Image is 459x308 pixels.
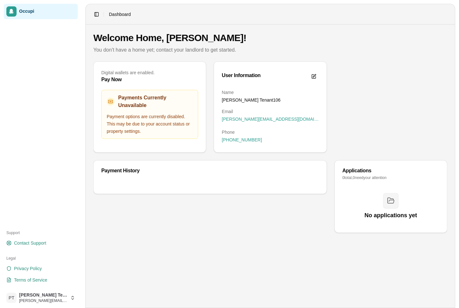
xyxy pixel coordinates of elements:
[342,175,439,180] p: 0 total, 0 need your attention
[14,265,42,272] span: Privacy Policy
[19,298,68,303] span: [PERSON_NAME][EMAIL_ADDRESS][DOMAIN_NAME]
[4,228,78,238] div: Support
[222,108,319,115] dt: Email
[4,275,78,285] a: Terms of Service
[4,263,78,274] a: Privacy Policy
[6,293,17,303] span: PT
[14,240,46,246] span: Contact Support
[101,168,319,173] div: Payment History
[222,116,319,122] span: [PERSON_NAME][EMAIL_ADDRESS][DOMAIN_NAME]
[101,77,198,82] div: Pay Now
[4,238,78,248] a: Contact Support
[222,97,319,103] dd: [PERSON_NAME] Tenant106
[222,129,319,135] dt: Phone
[101,69,198,76] p: Digital wallets are enabled.
[14,277,47,283] span: Terms of Service
[222,73,261,78] div: User Information
[93,32,447,44] h1: Welcome Home, [PERSON_NAME]!
[118,94,193,109] h3: Payments Currently Unavailable
[4,4,78,19] a: Occupi
[222,89,319,96] dt: Name
[107,113,193,135] p: Payment options are currently disabled. This may be due to your account status or property settings.
[93,46,447,54] p: You don't have a home yet; contact your landlord to get started.
[342,168,439,173] div: Applications
[364,211,417,220] h3: No applications yet
[4,290,78,305] button: PT[PERSON_NAME] Tenant106[PERSON_NAME][EMAIL_ADDRESS][DOMAIN_NAME]
[222,137,262,143] span: [PHONE_NUMBER]
[19,292,68,298] span: [PERSON_NAME] Tenant106
[4,253,78,263] div: Legal
[19,9,75,14] span: Occupi
[109,11,131,18] nav: breadcrumb
[109,11,131,18] span: Dashboard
